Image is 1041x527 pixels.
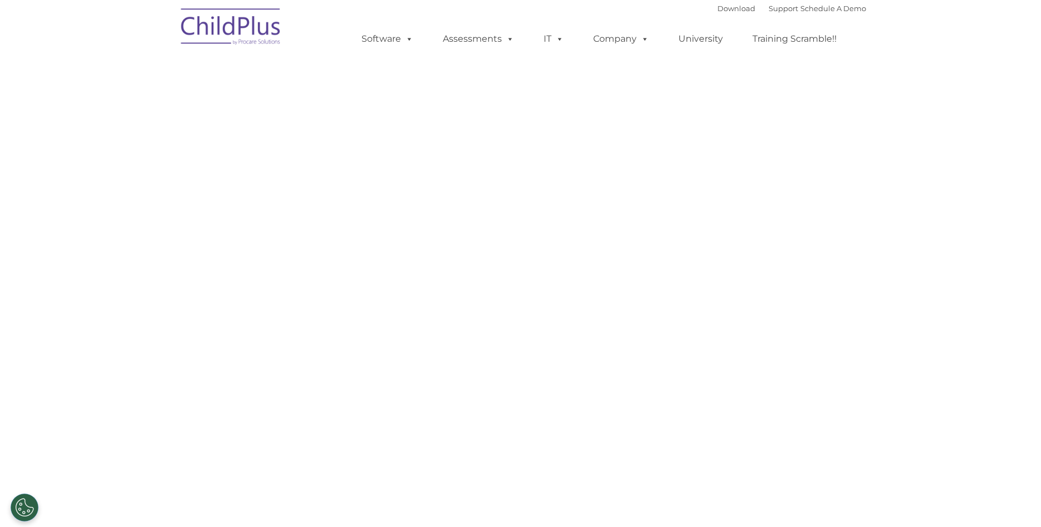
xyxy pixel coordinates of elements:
a: Software [350,28,424,50]
a: Download [717,4,755,13]
button: Cookies Settings [11,494,38,521]
a: University [667,28,734,50]
img: ChildPlus by Procare Solutions [175,1,287,56]
font: | [717,4,866,13]
a: Company [582,28,660,50]
a: Training Scramble!! [741,28,848,50]
a: Schedule A Demo [800,4,866,13]
a: Support [769,4,798,13]
a: Assessments [432,28,525,50]
a: IT [532,28,575,50]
